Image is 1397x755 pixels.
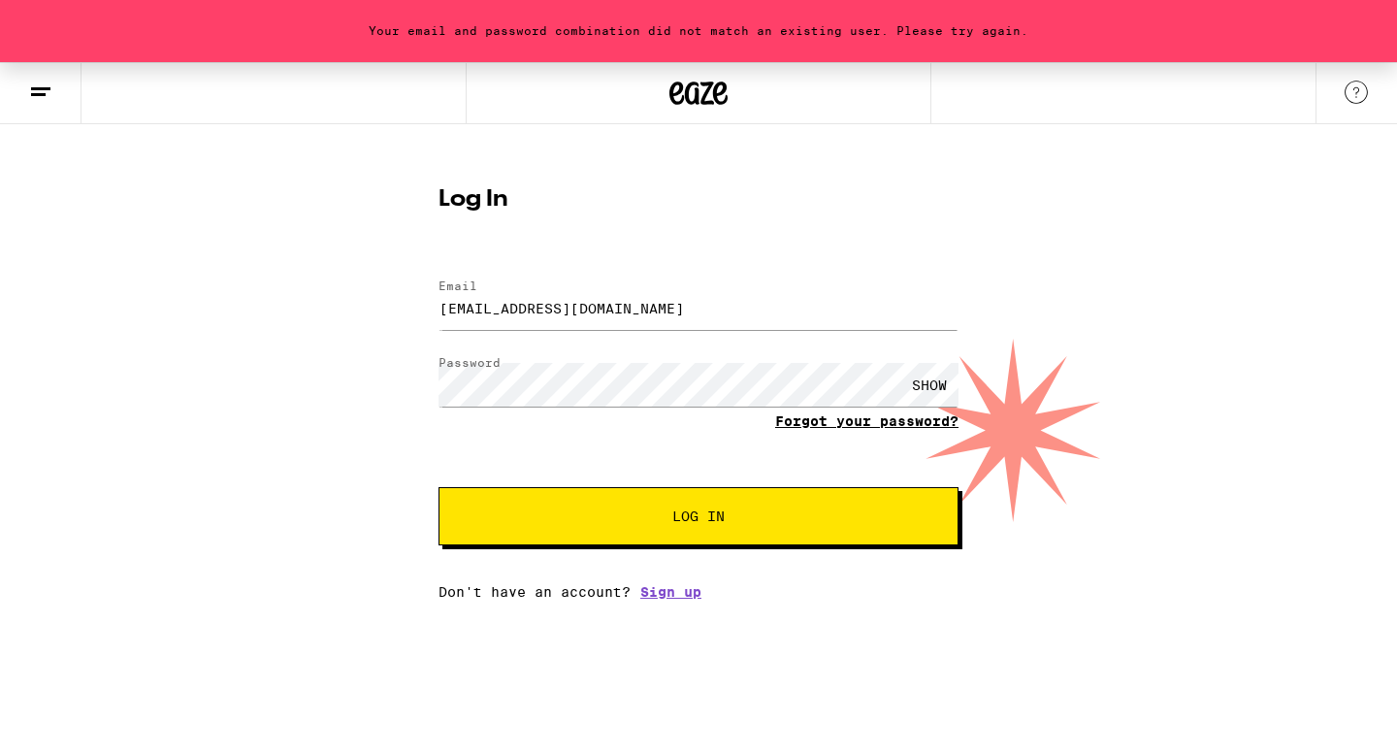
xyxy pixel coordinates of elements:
[439,286,958,330] input: Email
[439,188,958,212] h1: Log In
[775,413,958,429] a: Forgot your password?
[640,584,701,600] a: Sign up
[439,584,958,600] div: Don't have an account?
[672,509,725,523] span: Log In
[439,356,501,369] label: Password
[439,279,477,292] label: Email
[900,363,958,407] div: SHOW
[12,14,140,29] span: Hi. Need any help?
[439,487,958,545] button: Log In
